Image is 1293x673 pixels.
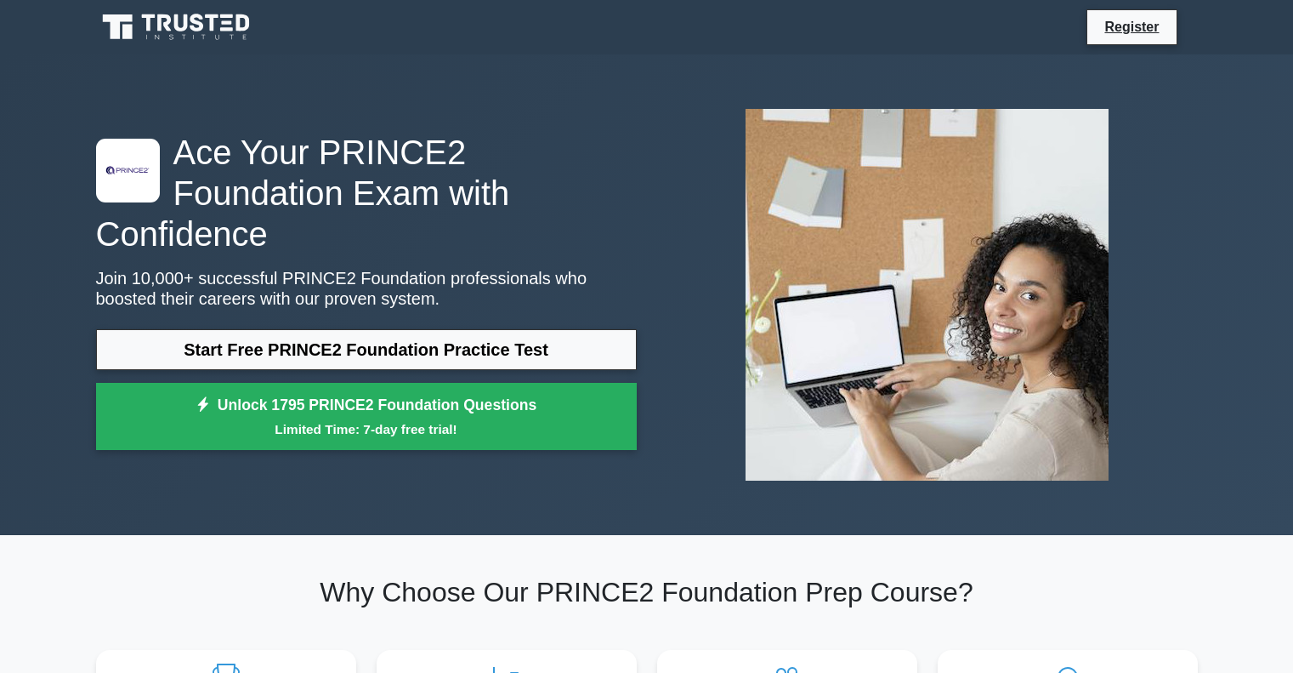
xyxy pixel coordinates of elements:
[96,132,637,254] h1: Ace Your PRINCE2 Foundation Exam with Confidence
[117,419,615,439] small: Limited Time: 7-day free trial!
[1094,16,1169,37] a: Register
[96,329,637,370] a: Start Free PRINCE2 Foundation Practice Test
[96,383,637,451] a: Unlock 1795 PRINCE2 Foundation QuestionsLimited Time: 7-day free trial!
[96,268,637,309] p: Join 10,000+ successful PRINCE2 Foundation professionals who boosted their careers with our prove...
[96,576,1198,608] h2: Why Choose Our PRINCE2 Foundation Prep Course?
